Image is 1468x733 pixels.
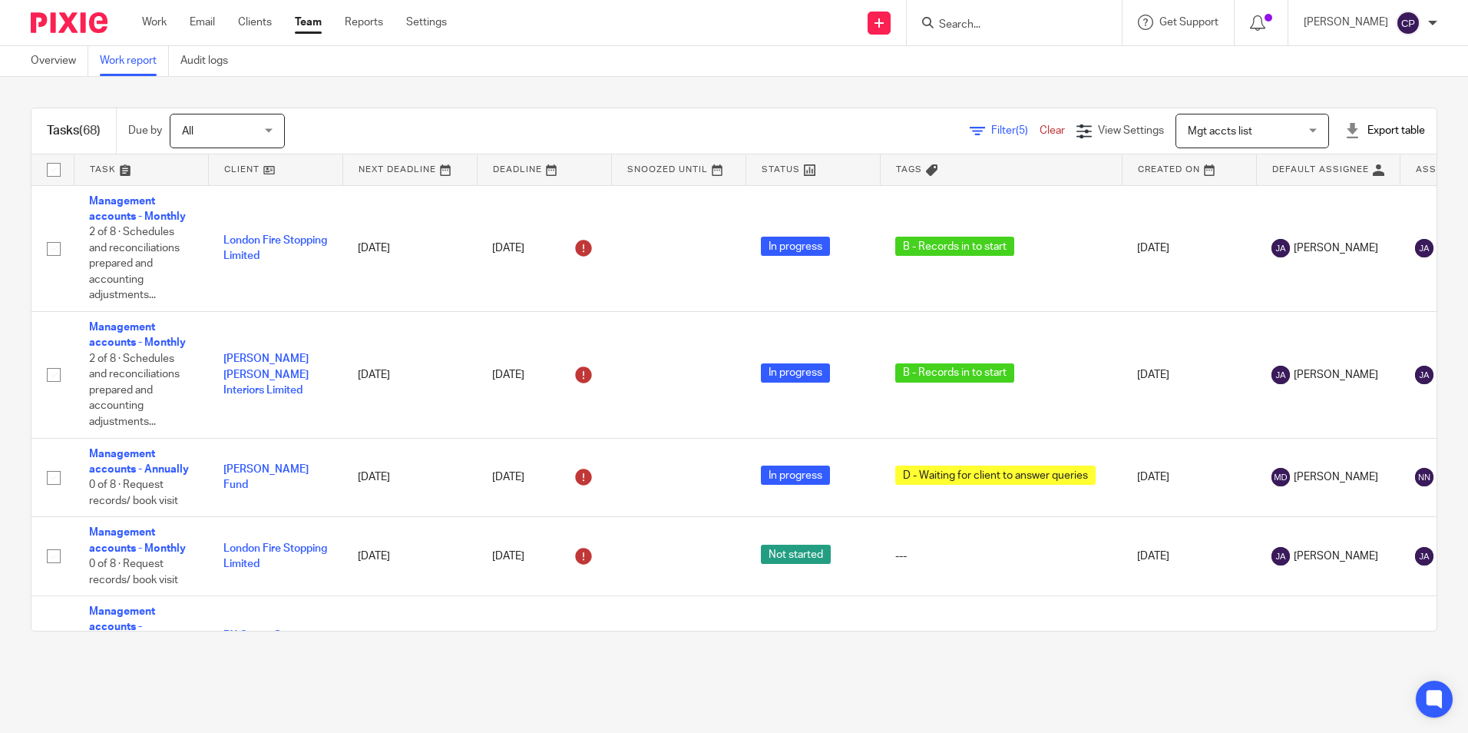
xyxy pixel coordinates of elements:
span: D - Waiting for client to answer queries [895,466,1096,485]
a: Email [190,15,215,30]
a: Management accounts - Monthly [89,322,186,348]
span: 2 of 8 · Schedules and reconciliations prepared and accounting adjustments... [89,227,180,300]
a: Overview [31,46,88,76]
h1: Tasks [47,123,101,139]
a: Reports [345,15,383,30]
a: Audit logs [180,46,240,76]
span: All [182,126,193,137]
span: 0 of 8 · Request records/ book visit [89,559,178,585]
img: Pixie [31,12,107,33]
td: [DATE] [342,185,477,312]
span: In progress [761,363,830,383]
img: svg%3E [1415,468,1433,486]
img: svg%3E [1415,239,1433,257]
a: Clients [238,15,272,30]
div: --- [895,549,1106,564]
span: 2 of 8 · Schedules and reconciliations prepared and accounting adjustments... [89,353,180,427]
span: Not started [761,545,831,564]
span: [PERSON_NAME] [1294,367,1378,383]
a: [PERSON_NAME] Fund [223,464,309,490]
img: svg%3E [1415,547,1433,566]
img: svg%3E [1271,547,1290,566]
img: svg%3E [1396,11,1420,35]
td: [DATE] [1122,596,1256,691]
div: [DATE] [492,363,596,387]
span: Get Support [1159,17,1218,28]
a: Management accounts - Monthly [89,527,186,553]
a: Management accounts - Quarterly [89,606,155,648]
p: Due by [128,123,162,138]
a: Settings [406,15,447,30]
span: [PERSON_NAME] [1294,469,1378,485]
span: Mgt accts list [1188,126,1252,137]
a: London Fire Stopping Limited [223,235,327,261]
span: Filter [991,125,1040,136]
span: 0 of 8 · Request records/ book visit [89,479,178,506]
a: Management accounts - Annually [89,449,189,475]
a: Team [295,15,322,30]
div: [DATE] [492,236,596,260]
span: (68) [79,124,101,137]
img: svg%3E [1271,366,1290,384]
span: [PERSON_NAME] [1294,549,1378,564]
span: B - Records in to start [895,363,1014,383]
td: [DATE] [342,312,477,439]
div: Export table [1344,123,1425,138]
a: Management accounts - Monthly [89,196,186,222]
span: (5) [1016,125,1028,136]
a: DX Caring Services Limited [223,630,317,656]
td: [DATE] [1122,312,1256,439]
a: Clear [1040,125,1065,136]
img: svg%3E [1415,366,1433,384]
td: [DATE] [1122,185,1256,312]
img: svg%3E [1271,239,1290,257]
span: In progress [761,466,830,485]
td: [DATE] [342,596,477,691]
a: [PERSON_NAME] [PERSON_NAME] Interiors Limited [223,353,309,396]
a: London Fire Stopping Limited [223,543,327,569]
input: Search [937,18,1076,32]
td: [DATE] [1122,517,1256,596]
td: [DATE] [1122,438,1256,517]
td: [DATE] [342,438,477,517]
p: [PERSON_NAME] [1304,15,1388,30]
a: Work [142,15,167,30]
td: [DATE] [342,517,477,596]
span: B - Records in to start [895,237,1014,256]
span: [PERSON_NAME] [1294,240,1378,256]
div: [DATE] [492,544,596,569]
span: View Settings [1098,125,1164,136]
span: Tags [896,165,922,174]
span: In progress [761,237,830,256]
img: svg%3E [1271,468,1290,486]
a: Work report [100,46,169,76]
div: [DATE] [492,465,596,489]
